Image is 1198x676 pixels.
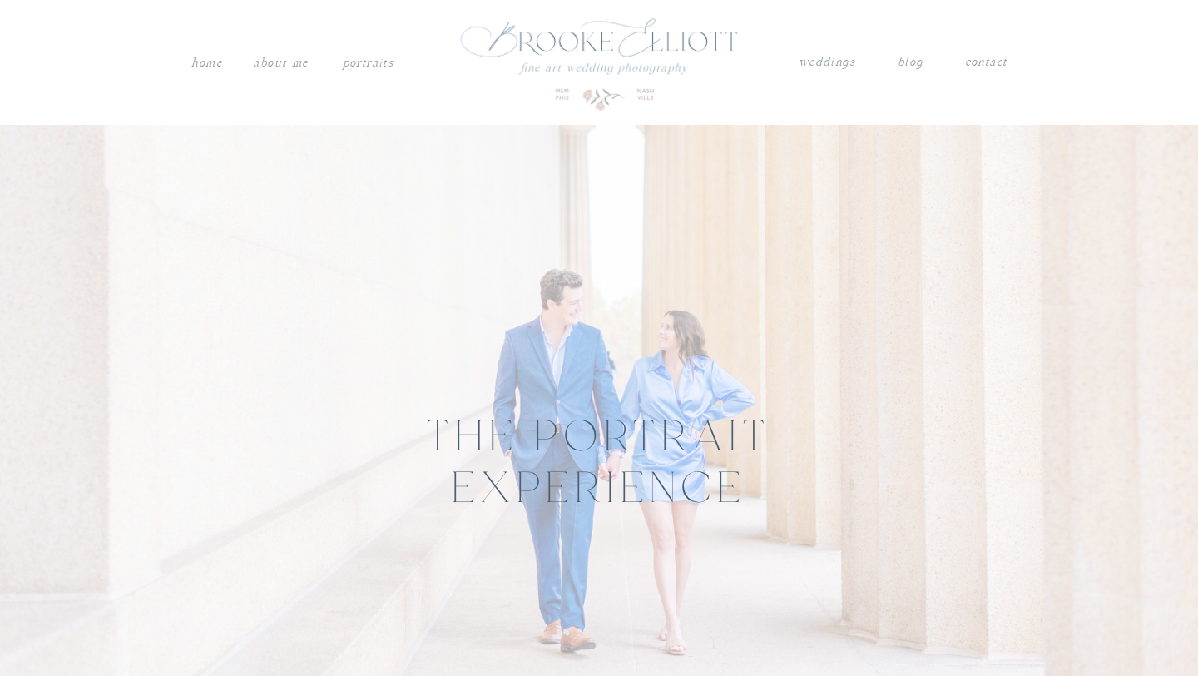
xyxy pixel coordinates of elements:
a: PORTRAITS [340,52,396,69]
h2: The Portrait experience [349,414,849,512]
a: About me [251,52,310,74]
a: blog [898,52,923,73]
a: Home [191,52,223,74]
a: contact [964,52,1007,68]
a: weddings [798,52,856,73]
